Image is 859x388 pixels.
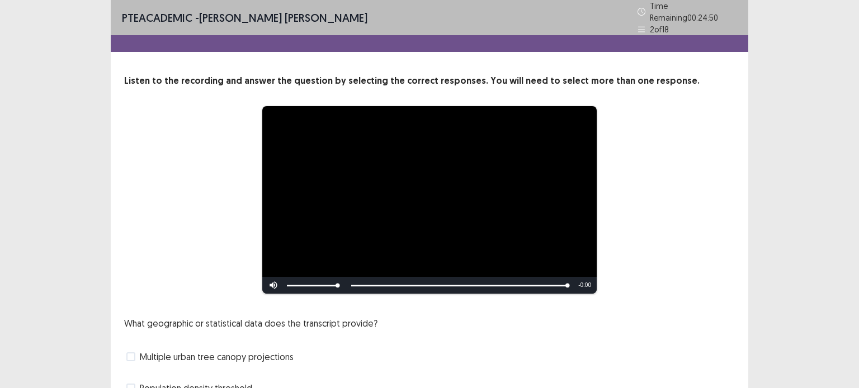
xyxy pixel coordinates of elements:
span: PTE academic [122,11,192,25]
button: Mute [262,277,285,294]
p: 2 of 18 [650,23,669,35]
span: - [578,282,580,288]
div: Video Player [262,106,597,294]
p: What geographic or statistical data does the transcript provide? [124,317,377,330]
div: Volume Level [287,285,338,286]
span: Multiple urban tree canopy projections [140,350,294,363]
span: 0:00 [580,282,591,288]
p: Listen to the recording and answer the question by selecting the correct responses. You will need... [124,74,735,88]
p: - [PERSON_NAME] [PERSON_NAME] [122,9,367,26]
